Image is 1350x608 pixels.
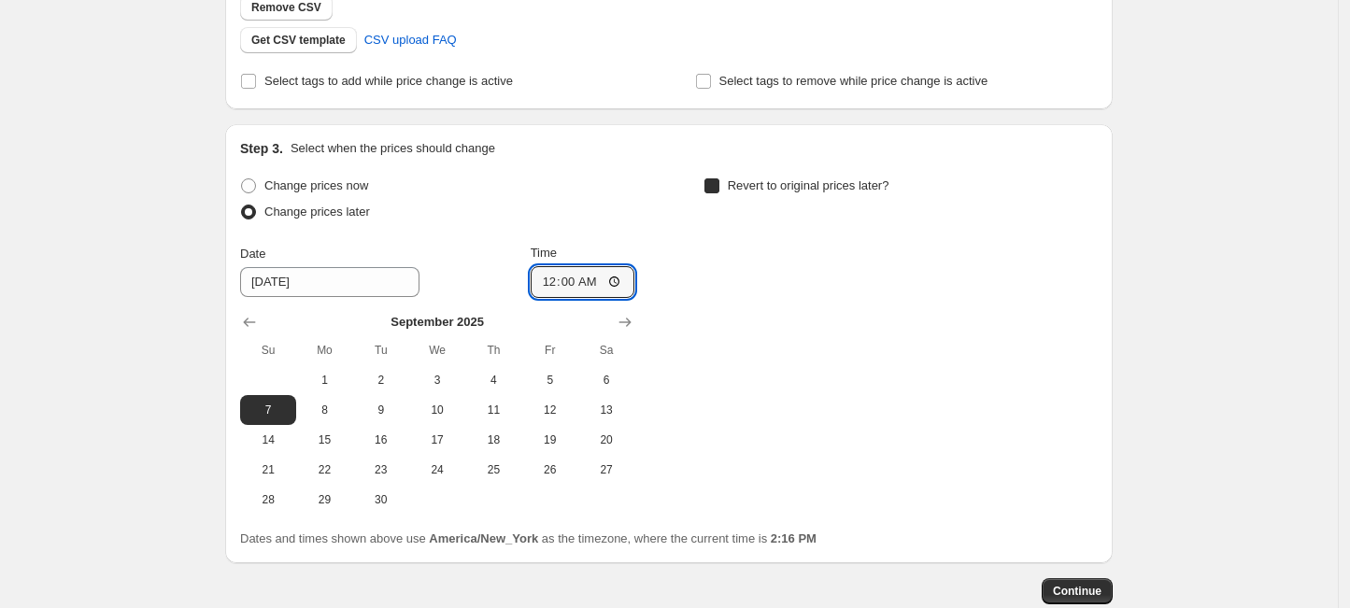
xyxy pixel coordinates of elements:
span: 12 [530,403,571,417]
button: Friday September 12 2025 [522,395,578,425]
span: Su [248,343,289,358]
span: 10 [417,403,458,417]
th: Saturday [578,335,634,365]
span: 25 [473,462,514,477]
button: Monday September 29 2025 [296,485,352,515]
span: Date [240,247,265,261]
button: Monday September 1 2025 [296,365,352,395]
th: Tuesday [353,335,409,365]
span: 14 [248,432,289,447]
button: Show previous month, August 2025 [236,309,263,335]
button: Sunday September 28 2025 [240,485,296,515]
span: 22 [304,462,345,477]
button: Sunday September 7 2025 [240,395,296,425]
button: Tuesday September 23 2025 [353,455,409,485]
span: 26 [530,462,571,477]
button: Sunday September 14 2025 [240,425,296,455]
th: Wednesday [409,335,465,365]
b: 2:16 PM [771,531,817,545]
b: America/New_York [429,531,538,545]
button: Tuesday September 9 2025 [353,395,409,425]
button: Show next month, October 2025 [612,309,638,335]
button: Saturday September 20 2025 [578,425,634,455]
span: Change prices later [264,205,370,219]
span: 9 [361,403,402,417]
span: 4 [473,373,514,388]
th: Monday [296,335,352,365]
span: 3 [417,373,458,388]
span: Select tags to add while price change is active [264,74,513,88]
h2: Step 3. [240,139,283,158]
input: 8/19/2025 [240,267,419,297]
span: 20 [586,432,627,447]
input: 12:00 [531,266,635,298]
button: Thursday September 11 2025 [465,395,521,425]
span: 5 [530,373,571,388]
p: Select when the prices should change [291,139,495,158]
span: 11 [473,403,514,417]
span: 29 [304,492,345,507]
a: CSV upload FAQ [353,25,468,55]
th: Thursday [465,335,521,365]
span: 18 [473,432,514,447]
span: 30 [361,492,402,507]
span: Revert to original prices later? [728,178,889,192]
span: 16 [361,432,402,447]
th: Friday [522,335,578,365]
span: 2 [361,373,402,388]
span: CSV upload FAQ [364,31,457,49]
button: Sunday September 21 2025 [240,455,296,485]
span: Select tags to remove while price change is active [719,74,988,88]
span: We [417,343,458,358]
span: 27 [586,462,627,477]
button: Friday September 5 2025 [522,365,578,395]
span: Dates and times shown above use as the timezone, where the current time is [240,531,817,545]
span: Tu [361,343,402,358]
span: Sa [586,343,627,358]
th: Sunday [240,335,296,365]
button: Monday September 15 2025 [296,425,352,455]
button: Continue [1042,578,1113,604]
span: Fr [530,343,571,358]
button: Thursday September 4 2025 [465,365,521,395]
span: Change prices now [264,178,368,192]
span: 19 [530,432,571,447]
span: 7 [248,403,289,417]
button: Tuesday September 2 2025 [353,365,409,395]
button: Get CSV template [240,27,357,53]
button: Wednesday September 24 2025 [409,455,465,485]
button: Tuesday September 30 2025 [353,485,409,515]
span: Continue [1053,584,1101,599]
span: Get CSV template [251,33,346,48]
button: Saturday September 6 2025 [578,365,634,395]
span: 6 [586,373,627,388]
button: Thursday September 18 2025 [465,425,521,455]
button: Monday September 8 2025 [296,395,352,425]
button: Thursday September 25 2025 [465,455,521,485]
button: Wednesday September 3 2025 [409,365,465,395]
span: Mo [304,343,345,358]
button: Saturday September 13 2025 [578,395,634,425]
span: 15 [304,432,345,447]
span: Th [473,343,514,358]
button: Wednesday September 10 2025 [409,395,465,425]
span: 24 [417,462,458,477]
span: 23 [361,462,402,477]
button: Monday September 22 2025 [296,455,352,485]
button: Tuesday September 16 2025 [353,425,409,455]
button: Friday September 19 2025 [522,425,578,455]
span: 28 [248,492,289,507]
button: Saturday September 27 2025 [578,455,634,485]
span: 17 [417,432,458,447]
span: 8 [304,403,345,417]
button: Friday September 26 2025 [522,455,578,485]
span: 13 [586,403,627,417]
button: Wednesday September 17 2025 [409,425,465,455]
span: 1 [304,373,345,388]
span: Time [531,246,557,260]
span: 21 [248,462,289,477]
